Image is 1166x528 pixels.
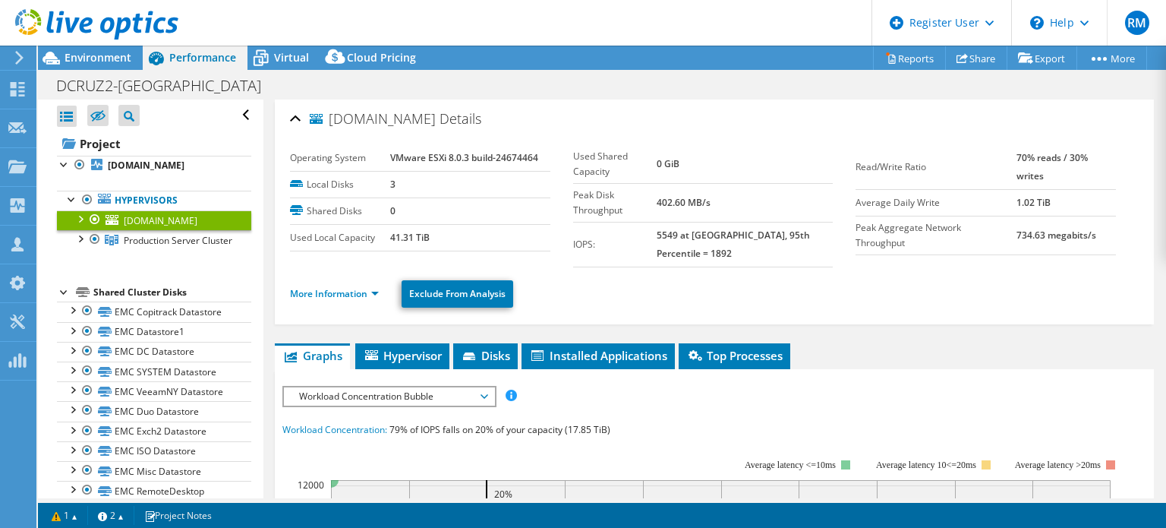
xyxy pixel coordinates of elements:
a: Project [57,131,251,156]
span: Workload Concentration: [282,423,387,436]
b: [DOMAIN_NAME] [108,159,184,172]
b: 734.63 megabits/s [1016,229,1096,242]
a: EMC DC Datastore [57,342,251,362]
h1: DCRUZ2-[GEOGRAPHIC_DATA] [49,77,285,94]
b: 1.02 TiB [1016,196,1051,209]
a: 1 [41,506,88,525]
span: 79% of IOPS falls on 20% of your capacity (17.85 TiB) [389,423,610,436]
b: 0 GiB [657,157,679,170]
label: Average Daily Write [856,195,1016,210]
b: 41.31 TiB [390,231,430,244]
label: Peak Aggregate Network Throughput [856,220,1016,251]
b: 5549 at [GEOGRAPHIC_DATA], 95th Percentile = 1892 [657,229,810,260]
span: Production Server Cluster [124,234,232,247]
span: Workload Concentration Bubble [291,387,487,406]
a: Exclude From Analysis [402,280,513,308]
label: Peak Disk Throughput [573,188,657,218]
span: Virtual [274,50,309,65]
label: Shared Disks [290,204,390,219]
a: Export [1007,46,1077,70]
span: Graphs [282,348,342,363]
text: 20% [494,488,512,501]
b: 402.60 MB/s [657,196,711,209]
span: Environment [65,50,131,65]
svg: \n [1030,16,1044,30]
label: Used Shared Capacity [573,149,657,179]
text: 12000 [298,479,324,492]
span: Top Processes [686,348,783,363]
span: RM [1125,11,1149,35]
label: Read/Write Ratio [856,160,1016,175]
span: Cloud Pricing [347,50,416,65]
a: EMC ISO Datastore [57,441,251,461]
b: 70% reads / 30% writes [1016,151,1088,182]
a: EMC SYSTEM Datastore [57,362,251,381]
a: [DOMAIN_NAME] [57,210,251,230]
tspan: Average latency 10<=20ms [876,460,976,470]
a: More [1076,46,1147,70]
a: Reports [873,46,946,70]
a: More Information [290,287,379,300]
span: [DOMAIN_NAME] [124,214,197,227]
a: [DOMAIN_NAME] [57,156,251,175]
a: Production Server Cluster [57,230,251,250]
span: [DOMAIN_NAME] [310,112,436,127]
a: EMC Exch2 Datastore [57,422,251,441]
a: EMC Duo Datastore [57,401,251,421]
span: Details [440,109,481,128]
b: 3 [390,178,395,191]
a: EMC VeeamNY Datastore [57,381,251,401]
span: Hypervisor [363,348,442,363]
label: Used Local Capacity [290,230,390,245]
a: EMC Copitrack Datastore [57,302,251,321]
span: Disks [461,348,510,363]
span: Performance [169,50,236,65]
a: EMC Misc Datastore [57,461,251,481]
a: EMC RemoteDesktop Datastore [57,481,251,514]
span: Installed Applications [529,348,667,363]
tspan: Average latency <=10ms [745,460,836,470]
label: Operating System [290,150,390,166]
div: Shared Cluster Disks [93,283,251,302]
a: EMC Datastore1 [57,322,251,342]
label: Local Disks [290,177,390,192]
b: 0 [390,204,395,217]
b: VMware ESXi 8.0.3 build-24674464 [390,151,538,164]
text: Average latency >20ms [1015,460,1101,470]
label: IOPS: [573,237,657,252]
a: 2 [87,506,134,525]
a: Project Notes [134,506,222,525]
a: Hypervisors [57,191,251,210]
a: Share [945,46,1007,70]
